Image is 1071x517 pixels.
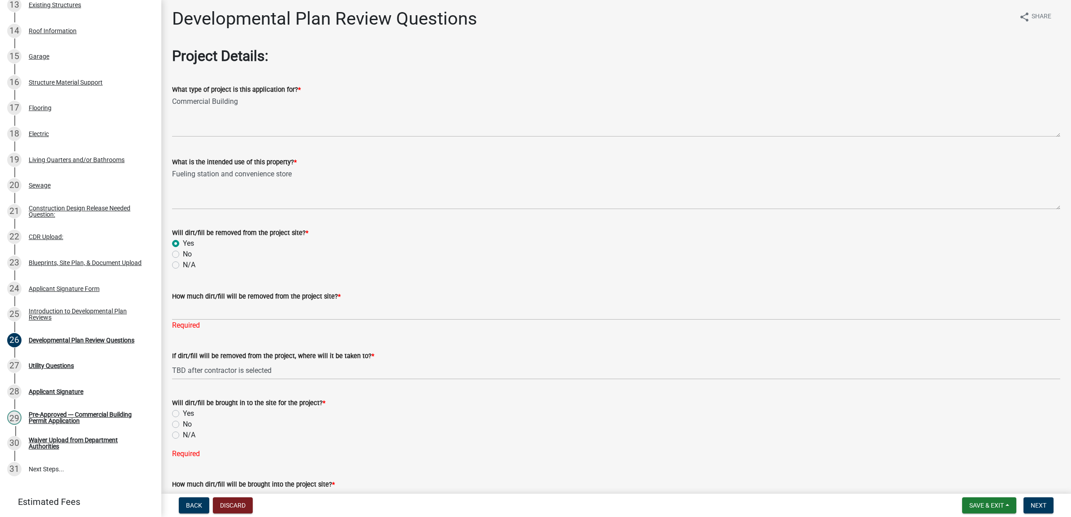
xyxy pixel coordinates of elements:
[1012,8,1058,26] button: shareShare
[7,359,22,373] div: 27
[7,493,147,511] a: Estimated Fees
[7,462,22,476] div: 31
[183,419,192,430] label: No
[7,75,22,90] div: 16
[29,363,74,369] div: Utility Questions
[183,238,194,249] label: Yes
[29,337,134,343] div: Developmental Plan Review Questions
[969,502,1004,509] span: Save & Exit
[29,2,81,8] div: Existing Structures
[29,79,103,85] div: Structure Material Support
[183,249,192,260] label: No
[1019,12,1030,22] i: share
[172,294,341,300] label: How much dirt/fill will be removed from the project site?
[186,502,202,509] span: Back
[29,53,49,60] div: Garage
[172,87,301,93] label: What type of project is this application for?
[29,205,147,218] div: Construction Design Release Needed Question:
[29,234,63,240] div: CDR Upload:
[213,497,253,513] button: Discard
[7,436,22,450] div: 30
[29,105,52,111] div: Flooring
[29,28,77,34] div: Roof Information
[29,411,147,424] div: Pre-Approved --- Commercial Building Permit Application
[7,410,22,425] div: 29
[172,482,335,488] label: How much dirt/fill will be brought into the project site?
[179,497,209,513] button: Back
[7,256,22,270] div: 23
[29,389,83,395] div: Applicant Signature
[29,286,99,292] div: Applicant Signature Form
[7,49,22,64] div: 15
[172,320,1060,331] div: Required
[962,497,1016,513] button: Save & Exit
[29,437,147,449] div: Waiver Upload from Department Authorities
[172,400,325,406] label: Will dirt/fill be brought in to the site for the project?
[7,307,22,321] div: 25
[1023,497,1054,513] button: Next
[29,131,49,137] div: Electric
[7,204,22,218] div: 21
[172,230,308,236] label: Will dirt/fill be removed from the project site?
[172,8,477,30] h1: Developmental Plan Review Questions
[183,260,195,270] label: N/A
[7,153,22,167] div: 19
[172,159,297,166] label: What is the intended use of this property?
[7,385,22,399] div: 28
[29,260,142,266] div: Blueprints, Site Plan, & Document Upload
[29,182,51,188] div: Sewage
[7,101,22,115] div: 17
[7,282,22,296] div: 24
[172,449,1060,459] div: Required
[183,430,195,440] label: N/A
[183,408,194,419] label: Yes
[7,333,22,347] div: 26
[29,157,125,163] div: Living Quarters and/or Bathrooms
[7,178,22,192] div: 20
[1031,502,1046,509] span: Next
[172,47,268,64] strong: Project Details:
[1032,12,1051,22] span: Share
[172,353,374,359] label: If dirt/fill will be removed from the project, where will it be taken to?
[7,230,22,244] div: 22
[7,127,22,141] div: 18
[29,308,147,320] div: Introduction to Developmental Plan Reviews
[7,24,22,38] div: 14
